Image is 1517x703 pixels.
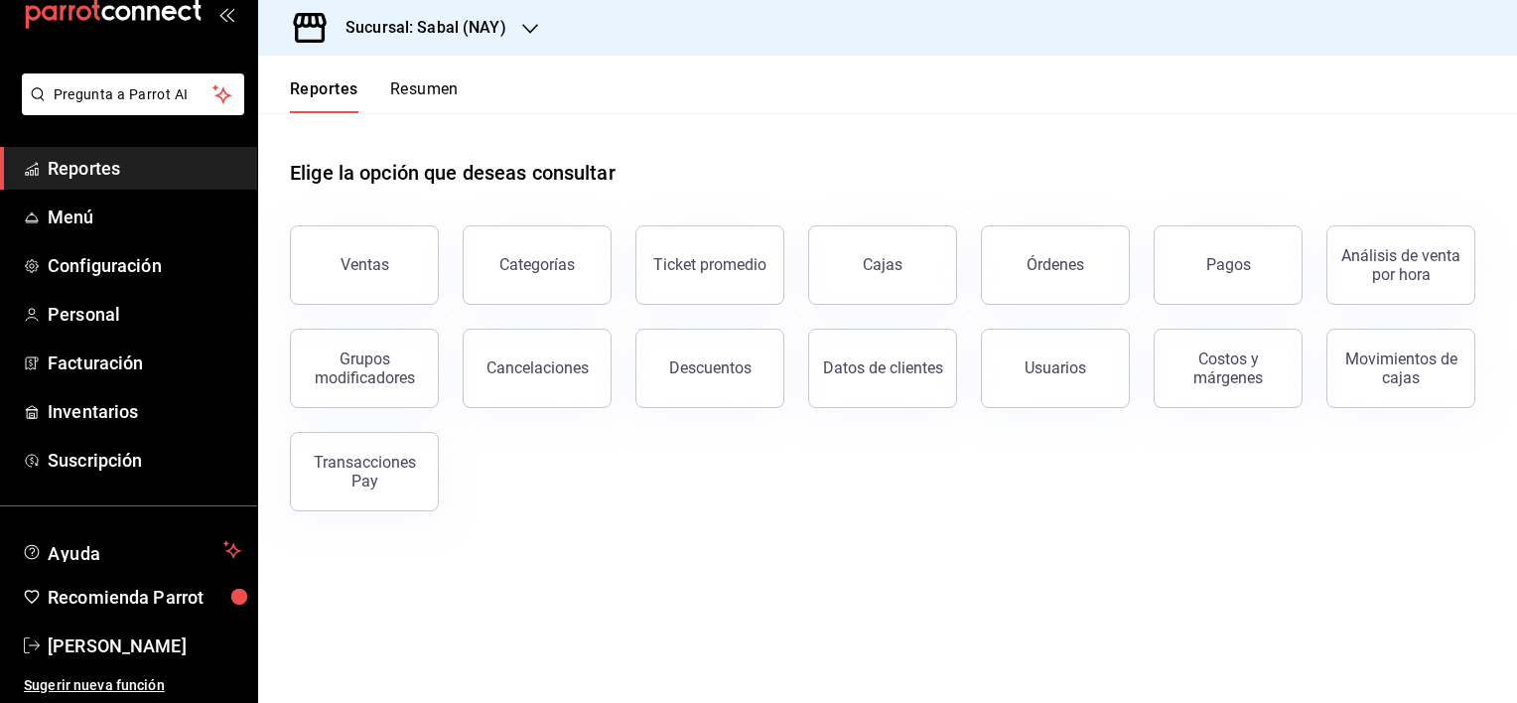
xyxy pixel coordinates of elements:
button: Transacciones Pay [290,432,439,511]
div: Ticket promedio [653,255,766,274]
button: Costos y márgenes [1154,329,1303,408]
span: [PERSON_NAME] [48,633,241,659]
div: Órdenes [1027,255,1084,274]
button: Pagos [1154,225,1303,305]
button: Ticket promedio [635,225,784,305]
button: open_drawer_menu [218,6,234,22]
button: Categorías [463,225,612,305]
span: Reportes [48,155,241,182]
button: Reportes [290,79,358,113]
span: Sugerir nueva función [24,675,241,696]
h1: Elige la opción que deseas consultar [290,158,616,188]
div: navigation tabs [290,79,459,113]
span: Ayuda [48,538,215,562]
span: Personal [48,301,241,328]
button: Grupos modificadores [290,329,439,408]
button: Pregunta a Parrot AI [22,73,244,115]
div: Movimientos de cajas [1339,350,1462,387]
a: Pregunta a Parrot AI [14,98,244,119]
div: Categorías [499,255,575,274]
span: Suscripción [48,447,241,474]
span: Facturación [48,350,241,376]
span: Inventarios [48,398,241,425]
div: Grupos modificadores [303,350,426,387]
button: Movimientos de cajas [1326,329,1475,408]
div: Transacciones Pay [303,453,426,491]
div: Ventas [341,255,389,274]
button: Análisis de venta por hora [1326,225,1475,305]
span: Recomienda Parrot [48,584,241,611]
span: Menú [48,204,241,230]
button: Usuarios [981,329,1130,408]
button: Resumen [390,79,459,113]
div: Pagos [1206,255,1251,274]
button: Datos de clientes [808,329,957,408]
div: Descuentos [669,358,752,377]
div: Cancelaciones [486,358,589,377]
button: Órdenes [981,225,1130,305]
div: Cajas [863,253,903,277]
div: Costos y márgenes [1167,350,1290,387]
div: Análisis de venta por hora [1339,246,1462,284]
button: Cancelaciones [463,329,612,408]
div: Datos de clientes [823,358,943,377]
button: Descuentos [635,329,784,408]
button: Ventas [290,225,439,305]
div: Usuarios [1025,358,1086,377]
h3: Sucursal: Sabal (NAY) [330,16,506,40]
span: Configuración [48,252,241,279]
span: Pregunta a Parrot AI [54,84,213,105]
a: Cajas [808,225,957,305]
